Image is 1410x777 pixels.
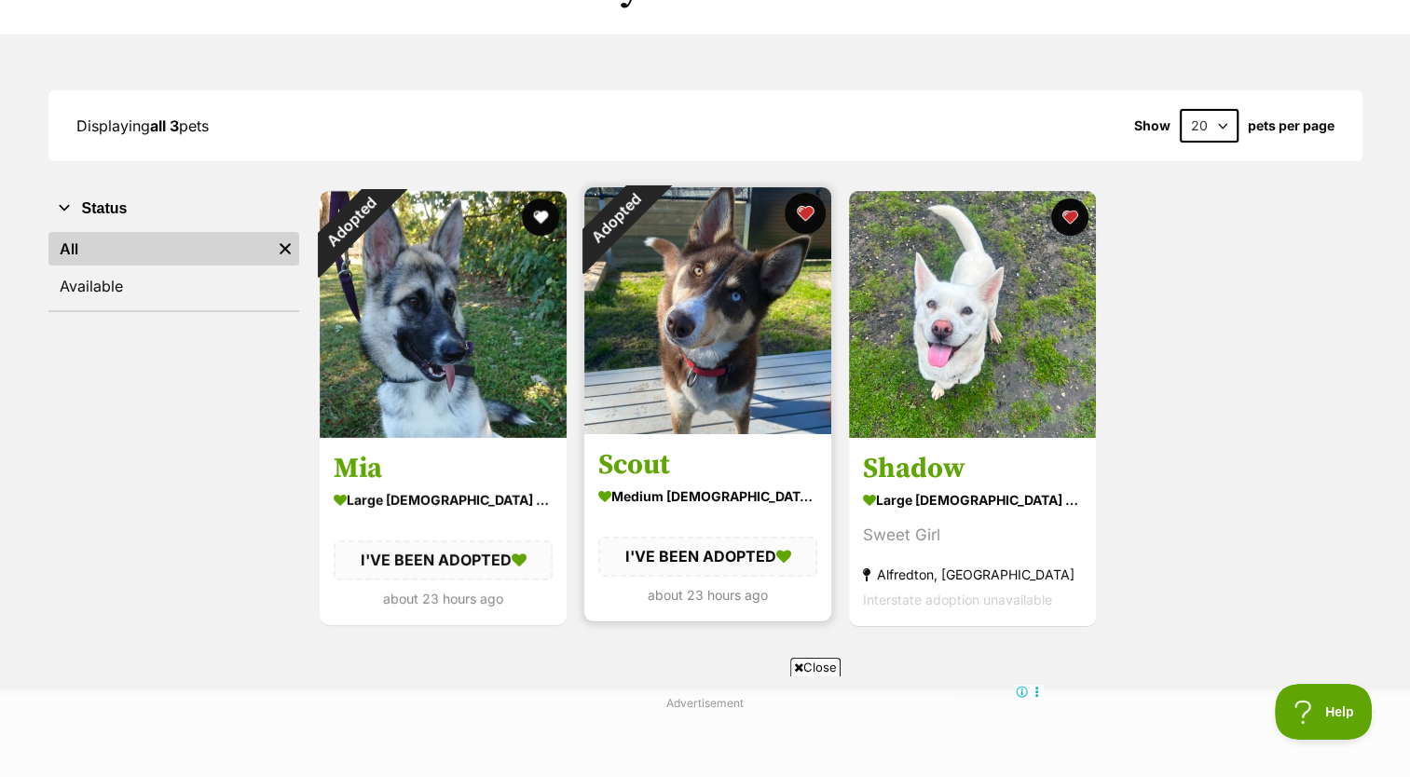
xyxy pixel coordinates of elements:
[559,163,670,274] div: Adopted
[863,563,1082,588] div: Alfredton, [GEOGRAPHIC_DATA]
[1051,198,1088,236] button: favourite
[1134,118,1170,133] span: Show
[1275,684,1373,740] iframe: Help Scout Beacon - Open
[1248,118,1335,133] label: pets per page
[48,269,299,303] a: Available
[150,116,179,135] strong: all 3
[366,684,1045,768] iframe: Advertisement
[48,232,271,266] a: All
[598,582,817,607] div: about 23 hours ago
[598,484,817,511] div: medium [DEMOGRAPHIC_DATA] Dog
[785,193,826,234] button: favourite
[48,197,299,221] button: Status
[48,228,299,310] div: Status
[584,434,831,621] a: Scout medium [DEMOGRAPHIC_DATA] Dog I'VE BEEN ADOPTED about 23 hours ago favourite
[271,232,299,266] a: Remove filter
[863,487,1082,514] div: large [DEMOGRAPHIC_DATA] Dog
[334,586,553,611] div: about 23 hours ago
[863,524,1082,549] div: Sweet Girl
[863,452,1082,487] h3: Shadow
[584,187,831,434] img: Scout
[294,167,405,278] div: Adopted
[849,438,1096,627] a: Shadow large [DEMOGRAPHIC_DATA] Dog Sweet Girl Alfredton, [GEOGRAPHIC_DATA] Interstate adoption u...
[849,191,1096,438] img: Shadow
[334,487,553,514] div: large [DEMOGRAPHIC_DATA] Dog
[598,538,817,577] div: I'VE BEEN ADOPTED
[584,419,831,438] a: Adopted
[320,191,567,438] img: Mia
[790,658,841,676] span: Close
[334,541,553,580] div: I'VE BEEN ADOPTED
[334,452,553,487] h3: Mia
[598,448,817,484] h3: Scout
[522,198,559,236] button: favourite
[76,116,209,135] span: Displaying pets
[863,593,1052,608] span: Interstate adoption unavailable
[320,423,567,442] a: Adopted
[320,438,567,625] a: Mia large [DEMOGRAPHIC_DATA] Dog I'VE BEEN ADOPTED about 23 hours ago favourite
